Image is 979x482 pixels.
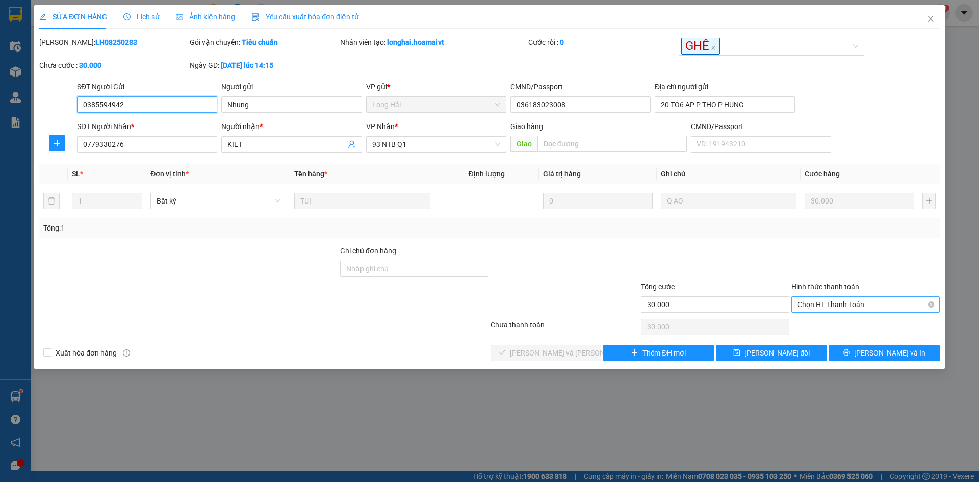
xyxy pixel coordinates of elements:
span: [PERSON_NAME] đổi [744,347,810,359]
span: plus [49,139,65,147]
span: close-circle [928,301,934,308]
input: 0 [543,193,653,209]
li: VP Bình Giã [70,43,136,55]
div: CMND/Passport [510,81,651,92]
div: SĐT Người Gửi [77,81,217,92]
span: close [926,15,935,23]
button: delete [43,193,60,209]
button: Close [916,5,945,34]
span: Giao [510,136,537,152]
span: Bất kỳ [157,193,280,209]
input: Ghi Chú [661,193,796,209]
div: Chưa thanh toán [489,319,640,337]
span: Định lượng [469,170,505,178]
span: edit [39,13,46,20]
span: clock-circle [123,13,131,20]
span: Tổng cước [641,283,675,291]
div: CMND/Passport [691,121,831,132]
img: logo.jpg [5,5,41,41]
img: icon [251,13,260,21]
span: Yêu cầu xuất hóa đơn điện tử [251,13,359,21]
input: Dọc đường [537,136,687,152]
span: Chọn HT Thanh Toán [797,297,934,312]
span: Ảnh kiện hàng [176,13,235,21]
span: environment [70,57,78,64]
span: SỬA ĐƠN HÀNG [39,13,107,21]
input: VD: Bàn, Ghế [294,193,430,209]
div: VP gửi [366,81,506,92]
span: Long Hải [372,97,500,112]
div: Gói vận chuyển: [190,37,338,48]
div: Ngày GD: [190,60,338,71]
button: printer[PERSON_NAME] và In [829,345,940,361]
input: Địa chỉ của người gửi [655,96,795,113]
div: Địa chỉ người gửi [655,81,795,92]
li: Hoa Mai [5,5,148,24]
span: Lịch sử [123,13,160,21]
span: environment [5,57,12,64]
span: GHẾ [681,38,720,55]
span: plus [631,349,638,357]
div: Tổng: 1 [43,222,378,234]
span: [PERSON_NAME] và In [854,347,925,359]
span: Thêm ĐH mới [642,347,686,359]
button: plus [922,193,936,209]
span: SL [72,170,80,178]
b: 0 [560,38,564,46]
b: 154/1 Bình Giã, P 8 [70,56,135,75]
li: VP 93 NTB Q1 [5,43,70,55]
button: check[PERSON_NAME] và [PERSON_NAME] hàng [491,345,601,361]
div: [PERSON_NAME]: [39,37,188,48]
b: Tiêu chuẩn [242,38,278,46]
span: save [733,349,740,357]
span: printer [843,349,850,357]
div: Người gửi [221,81,362,92]
input: 0 [805,193,914,209]
div: Người nhận [221,121,362,132]
label: Hình thức thanh toán [791,283,859,291]
b: longhai.hoamaivt [387,38,444,46]
span: Cước hàng [805,170,840,178]
span: Đơn vị tính [150,170,189,178]
span: Xuất hóa đơn hàng [51,347,121,359]
b: [DATE] lúc 14:15 [221,61,273,69]
button: save[PERSON_NAME] đổi [716,345,827,361]
span: VP Nhận [366,122,395,131]
b: LH08250283 [95,38,137,46]
button: plus [49,135,65,151]
span: 93 NTB Q1 [372,137,500,152]
div: Chưa cước : [39,60,188,71]
div: SĐT Người Nhận [77,121,217,132]
div: Cước rồi : [528,37,677,48]
div: Nhân viên tạo: [340,37,526,48]
label: Ghi chú đơn hàng [340,247,396,255]
input: Ghi chú đơn hàng [340,261,488,277]
b: 30.000 [79,61,101,69]
span: picture [176,13,183,20]
button: plusThêm ĐH mới [603,345,714,361]
span: Tên hàng [294,170,327,178]
span: info-circle [123,349,130,357]
span: close [711,45,716,50]
span: user-add [348,140,356,148]
span: Giá trị hàng [543,170,581,178]
span: Giao hàng [510,122,543,131]
th: Ghi chú [657,164,801,184]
